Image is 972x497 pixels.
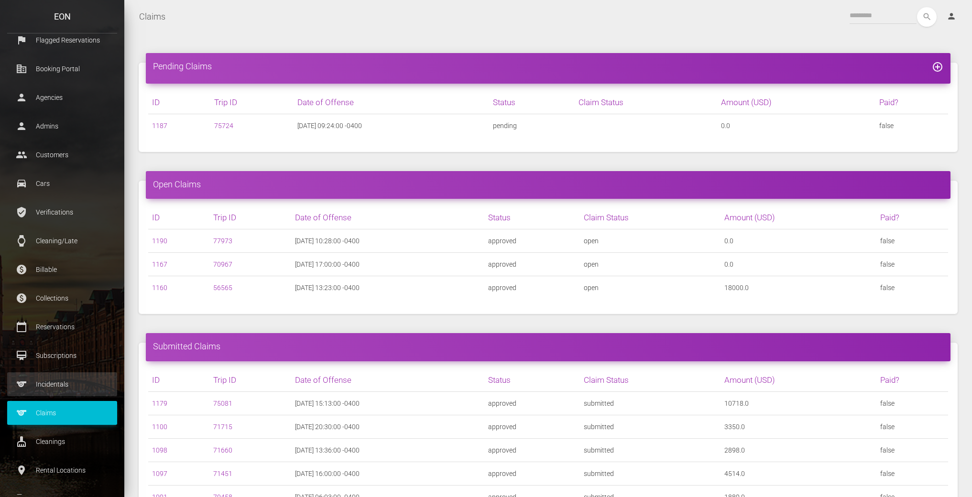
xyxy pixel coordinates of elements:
p: Billable [14,262,110,277]
td: open [580,229,721,253]
th: ID [148,91,210,114]
th: Claim Status [580,368,721,392]
td: submitted [580,462,721,485]
a: person [939,7,965,26]
a: 1098 [152,446,167,454]
a: sports Claims [7,401,117,425]
p: Reservations [14,320,110,334]
a: 71715 [213,423,232,431]
a: 1100 [152,423,167,431]
a: 1097 [152,470,167,477]
td: 4514.0 [721,462,876,485]
td: 3350.0 [721,415,876,438]
a: people Customers [7,143,117,167]
td: 2898.0 [721,438,876,462]
th: Status [489,91,575,114]
td: false [876,253,948,276]
td: [DATE] 13:23:00 -0400 [291,276,484,300]
p: Booking Portal [14,62,110,76]
p: Agencies [14,90,110,105]
a: drive_eta Cars [7,172,117,195]
h4: Open Claims [153,178,943,190]
th: Claim Status [575,91,717,114]
a: card_membership Subscriptions [7,344,117,367]
a: verified_user Verifications [7,200,117,224]
th: ID [148,368,209,392]
th: Paid? [876,368,948,392]
th: ID [148,206,209,229]
td: [DATE] 16:00:00 -0400 [291,462,484,485]
p: Subscriptions [14,348,110,363]
th: Date of Offense [291,368,484,392]
a: 71660 [213,446,232,454]
td: approved [484,253,580,276]
th: Claim Status [580,206,721,229]
th: Status [484,368,580,392]
a: calendar_today Reservations [7,315,117,339]
a: person Admins [7,114,117,138]
td: pending [489,114,575,138]
td: false [876,438,948,462]
td: approved [484,438,580,462]
p: Customers [14,148,110,162]
p: Collections [14,291,110,305]
td: false [876,276,948,300]
a: 1190 [152,237,167,245]
p: Claims [14,406,110,420]
th: Trip ID [210,91,294,114]
td: 0.0 [721,229,876,253]
a: 1179 [152,400,167,407]
th: Date of Offense [294,91,489,114]
button: search [917,7,937,27]
a: 56565 [213,284,232,292]
a: flag Flagged Reservations [7,28,117,52]
td: false [876,462,948,485]
p: Flagged Reservations [14,33,110,47]
p: Admins [14,119,110,133]
a: Claims [139,5,165,29]
p: Cars [14,176,110,191]
th: Amount (USD) [717,91,875,114]
p: Cleaning/Late [14,234,110,248]
p: Cleanings [14,434,110,449]
th: Amount (USD) [721,206,876,229]
td: false [876,415,948,438]
a: 75081 [213,400,232,407]
td: approved [484,229,580,253]
a: 1187 [152,122,167,130]
a: cleaning_services Cleanings [7,430,117,454]
td: approved [484,276,580,300]
a: person Agencies [7,86,117,109]
th: Trip ID [209,368,291,392]
a: place Rental Locations [7,458,117,482]
td: false [876,229,948,253]
td: approved [484,462,580,485]
td: false [875,114,948,138]
p: Verifications [14,205,110,219]
td: false [876,391,948,415]
td: submitted [580,415,721,438]
td: submitted [580,391,721,415]
i: person [947,11,956,21]
td: open [580,253,721,276]
p: Incidentals [14,377,110,391]
h4: Pending Claims [153,60,943,72]
a: paid Collections [7,286,117,310]
td: [DATE] 13:36:00 -0400 [291,438,484,462]
td: [DATE] 10:28:00 -0400 [291,229,484,253]
td: [DATE] 20:30:00 -0400 [291,415,484,438]
th: Date of Offense [291,206,484,229]
th: Trip ID [209,206,291,229]
td: [DATE] 09:24:00 -0400 [294,114,489,138]
a: 71451 [213,470,232,477]
a: 70967 [213,260,232,268]
a: 75724 [214,122,233,130]
th: Amount (USD) [721,368,876,392]
a: paid Billable [7,258,117,281]
a: watch Cleaning/Late [7,229,117,253]
a: 1160 [152,284,167,292]
td: approved [484,391,580,415]
td: approved [484,415,580,438]
a: sports Incidentals [7,372,117,396]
